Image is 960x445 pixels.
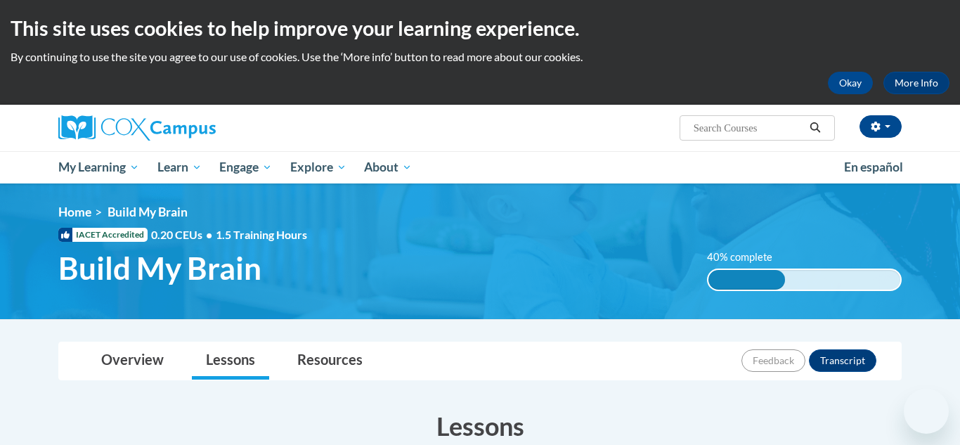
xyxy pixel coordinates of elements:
[741,349,805,372] button: Feedback
[58,115,325,141] a: Cox Campus
[290,159,346,176] span: Explore
[883,72,949,94] a: More Info
[219,159,272,176] span: Engage
[37,151,923,183] div: Main menu
[809,349,876,372] button: Transcript
[707,250,788,265] label: 40% complete
[151,227,216,243] span: 0.20 CEUs
[58,159,139,176] span: My Learning
[216,228,307,241] span: 1.5 Training Hours
[148,151,211,183] a: Learn
[206,228,212,241] span: •
[58,205,91,219] a: Home
[835,153,912,182] a: En español
[860,115,902,138] button: Account Settings
[157,159,202,176] span: Learn
[356,151,422,183] a: About
[828,72,873,94] button: Okay
[49,151,148,183] a: My Learning
[58,408,902,444] h3: Lessons
[692,120,805,136] input: Search Courses
[283,342,377,380] a: Resources
[11,14,949,42] h2: This site uses cookies to help improve your learning experience.
[281,151,356,183] a: Explore
[364,159,412,176] span: About
[58,250,261,287] span: Build My Brain
[210,151,281,183] a: Engage
[904,389,949,434] iframe: Button to launch messaging window
[87,342,178,380] a: Overview
[11,49,949,65] p: By continuing to use the site you agree to our use of cookies. Use the ‘More info’ button to read...
[844,160,903,174] span: En español
[708,270,785,290] div: 40% complete
[805,120,826,136] button: Search
[58,228,148,242] span: IACET Accredited
[192,342,269,380] a: Lessons
[58,115,216,141] img: Cox Campus
[108,205,188,219] span: Build My Brain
